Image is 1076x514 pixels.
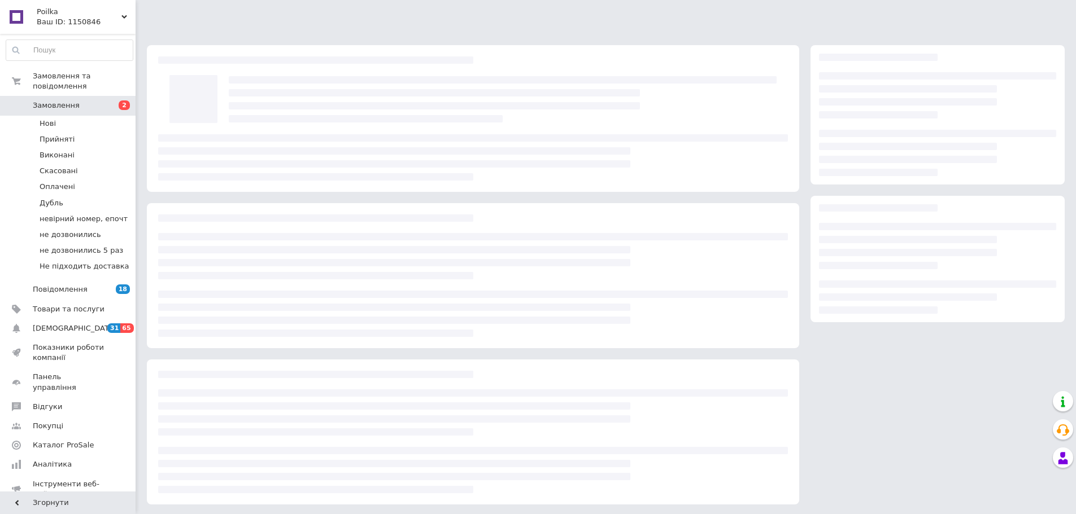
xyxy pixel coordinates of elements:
[33,459,72,469] span: Аналітика
[40,214,128,224] span: невірний номер, епочт
[33,71,136,91] span: Замовлення та повідомлення
[40,134,75,144] span: Прийняті
[116,284,130,294] span: 18
[120,323,133,333] span: 65
[33,372,104,392] span: Панель управління
[33,440,94,450] span: Каталог ProSale
[40,261,129,271] span: Не підходить доставка
[40,118,56,129] span: Нові
[37,17,136,27] div: Ваш ID: 1150846
[107,323,120,333] span: 31
[40,198,63,208] span: Дубль
[33,402,62,412] span: Відгуки
[40,182,75,192] span: Оплачені
[33,421,63,431] span: Покупці
[37,7,121,17] span: Poilka
[40,150,75,160] span: Виконані
[40,230,101,240] span: не дозвонились
[33,304,104,314] span: Товари та послуги
[40,245,123,256] span: не дозвонились 5 раз
[6,40,133,60] input: Пошук
[33,342,104,363] span: Показники роботи компанії
[119,100,130,110] span: 2
[33,284,88,295] span: Повідомлення
[33,323,116,333] span: [DEMOGRAPHIC_DATA]
[33,479,104,499] span: Інструменти веб-майстра та SEO
[40,166,78,176] span: Скасовані
[33,100,80,111] span: Замовлення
